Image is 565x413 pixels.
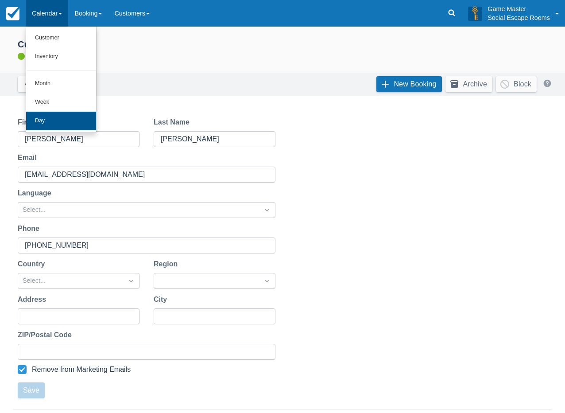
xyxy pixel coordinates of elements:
a: New Booking [376,76,442,92]
img: checkfront-main-nav-mini-logo.png [6,7,19,20]
label: Language [18,188,55,199]
label: Address [18,294,50,305]
div: Select... [23,205,255,215]
label: City [154,294,170,305]
label: ZIP/Postal Code [18,330,75,340]
span: Dropdown icon [263,277,271,285]
p: Game Master [488,4,550,13]
label: Country [18,259,48,269]
a: Inventory [26,47,96,66]
label: Email [18,152,40,163]
div: Remove from Marketing Emails [32,365,131,374]
ul: Calendar [26,27,97,133]
p: Social Escape Rooms [488,13,550,22]
label: First Name [18,117,58,128]
label: Region [154,259,181,269]
label: Phone [18,223,43,234]
div: ACTIVE [7,39,558,62]
img: A3 [468,6,482,20]
a: Month [26,74,96,93]
a: Back [18,76,57,92]
span: Dropdown icon [127,277,135,285]
button: Archive [445,76,492,92]
a: Day [26,112,96,130]
label: Last Name [154,117,193,128]
a: Week [26,93,96,112]
a: Customer [26,29,96,47]
span: Dropdown icon [263,206,271,214]
button: Block [496,76,537,92]
div: Customer Profile [18,39,558,50]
